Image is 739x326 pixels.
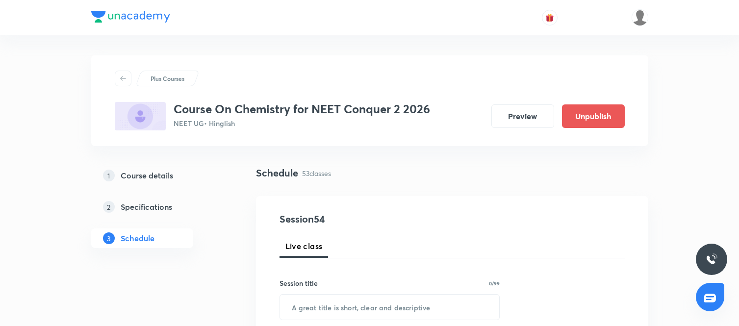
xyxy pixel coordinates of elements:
button: Unpublish [562,104,625,128]
a: 2Specifications [91,197,225,217]
img: avatar [545,13,554,22]
img: C28C7D03-31C9-4455-86AF-FB50155DCF16_plus.png [115,102,166,130]
input: A great title is short, clear and descriptive [280,295,500,320]
p: 1 [103,170,115,181]
a: Company Logo [91,11,170,25]
h4: Schedule [256,166,298,180]
h5: Course details [121,170,173,181]
img: Company Logo [91,11,170,23]
a: 1Course details [91,166,225,185]
p: NEET UG • Hinglish [174,118,430,128]
p: 3 [103,232,115,244]
h3: Course On Chemistry for NEET Conquer 2 2026 [174,102,430,116]
p: Plus Courses [151,74,184,83]
span: Live class [285,240,323,252]
button: avatar [542,10,558,25]
button: Preview [491,104,554,128]
p: 0/99 [489,281,500,286]
h5: Specifications [121,201,172,213]
h4: Session 54 [280,212,459,226]
p: 2 [103,201,115,213]
p: 53 classes [302,168,331,178]
h6: Session title [280,278,318,288]
img: Md Khalid Hasan Ansari [632,9,648,26]
h5: Schedule [121,232,154,244]
img: ttu [706,253,717,265]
